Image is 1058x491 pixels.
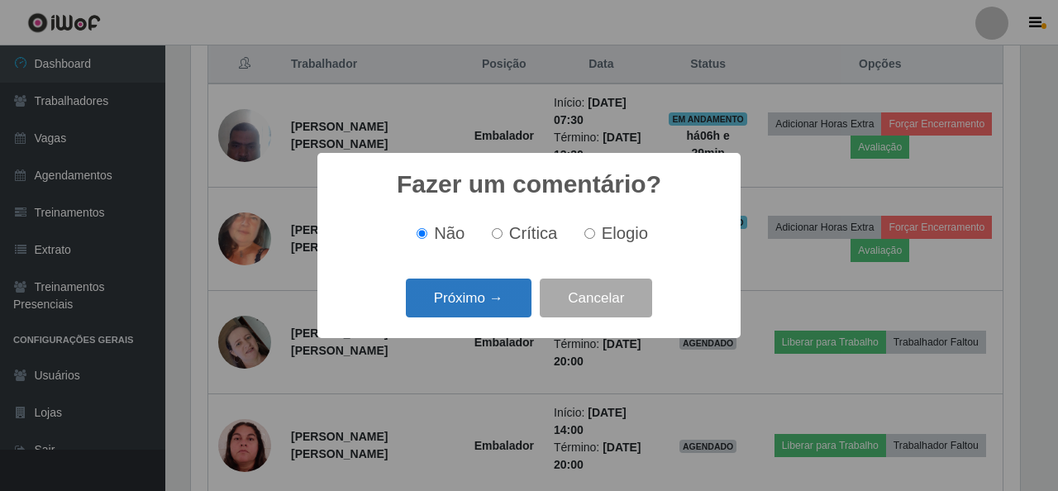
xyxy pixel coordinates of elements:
button: Cancelar [540,279,652,317]
span: Não [434,224,465,242]
button: Próximo → [406,279,531,317]
input: Elogio [584,228,595,239]
span: Elogio [602,224,648,242]
h2: Fazer um comentário? [397,169,661,199]
span: Crítica [509,224,558,242]
input: Crítica [492,228,503,239]
input: Não [417,228,427,239]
